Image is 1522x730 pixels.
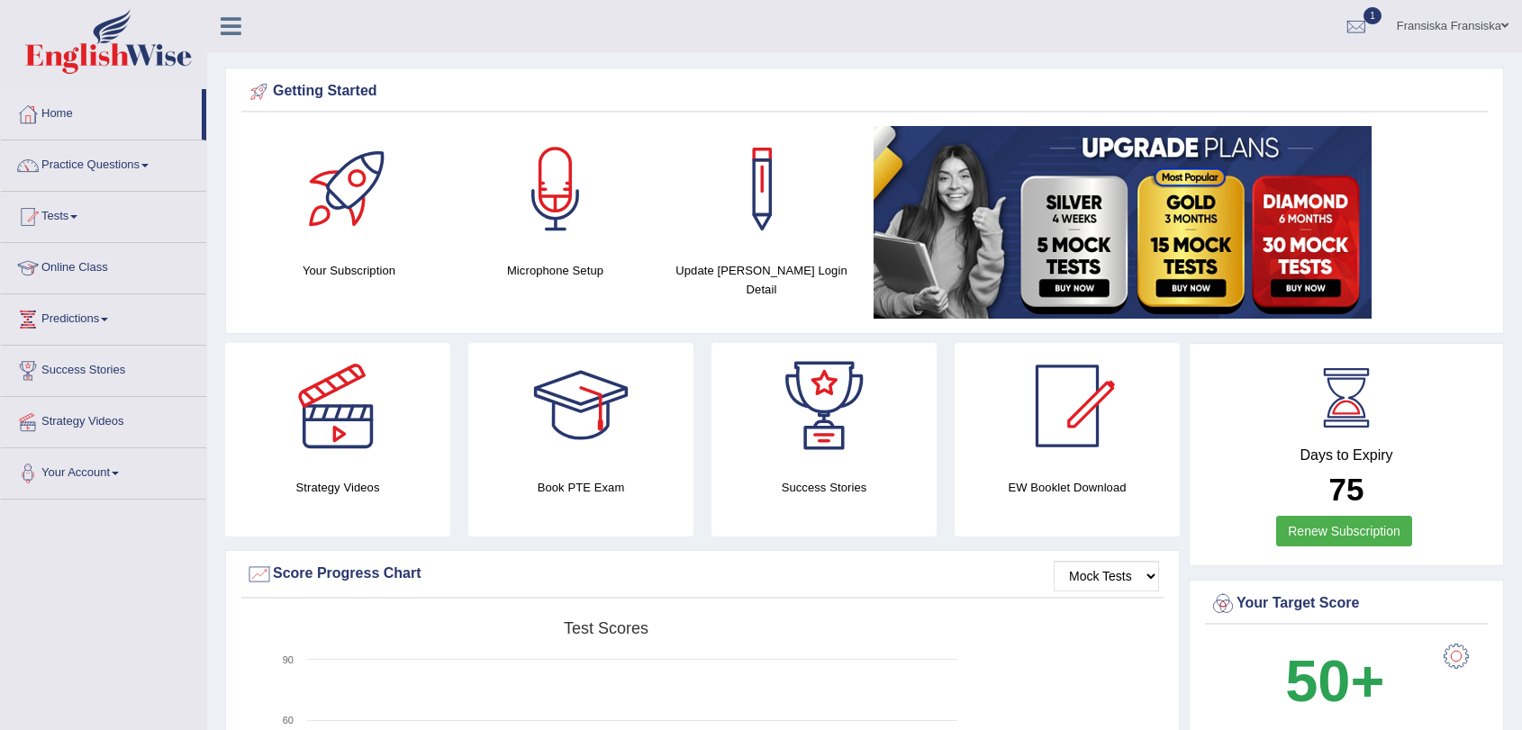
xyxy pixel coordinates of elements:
a: Renew Subscription [1276,516,1412,546]
h4: Microphone Setup [461,261,649,280]
a: Online Class [1,243,206,288]
h4: Days to Expiry [1209,447,1483,464]
img: small5.jpg [874,126,1372,319]
h4: Your Subscription [255,261,443,280]
a: Success Stories [1,346,206,391]
div: Score Progress Chart [246,561,1159,588]
h4: Success Stories [711,478,937,497]
h4: EW Booklet Download [955,478,1180,497]
div: Your Target Score [1209,590,1483,617]
a: Home [1,89,202,134]
a: Predictions [1,294,206,339]
a: Practice Questions [1,140,206,185]
a: Strategy Videos [1,397,206,442]
text: 90 [283,654,294,665]
h4: Update [PERSON_NAME] Login Detail [667,261,856,299]
b: 50+ [1285,648,1384,714]
span: 1 [1363,7,1382,24]
h4: Book PTE Exam [468,478,693,497]
a: Tests [1,192,206,237]
b: 75 [1329,472,1364,507]
text: 60 [283,715,294,725]
tspan: Test scores [564,619,648,637]
a: Your Account [1,448,206,493]
div: Getting Started [246,78,1483,105]
h4: Strategy Videos [225,478,450,497]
